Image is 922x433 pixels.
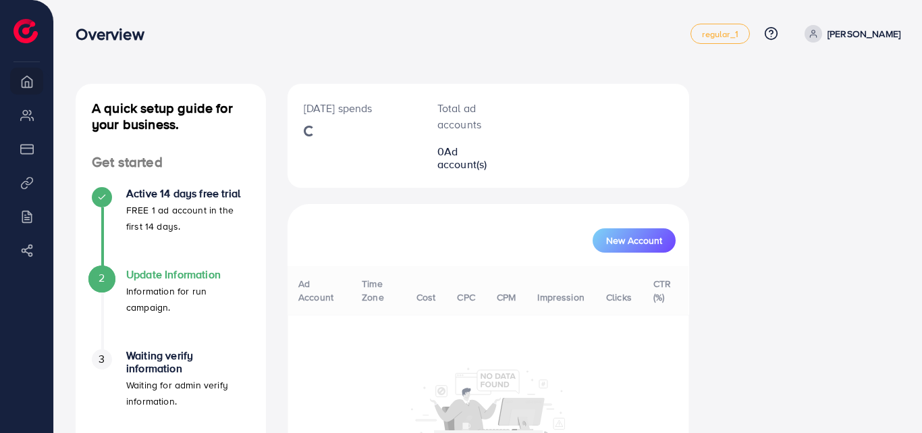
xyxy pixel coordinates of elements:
h4: A quick setup guide for your business. [76,100,266,132]
img: logo [13,19,38,43]
span: 3 [99,351,105,367]
span: 2 [99,270,105,286]
li: Active 14 days free trial [76,187,266,268]
a: [PERSON_NAME] [799,25,900,43]
p: FREE 1 ad account in the first 14 days. [126,202,250,234]
p: Total ad accounts [437,100,506,132]
h4: Waiting verify information [126,349,250,375]
li: Waiting verify information [76,349,266,430]
a: regular_1 [690,24,749,44]
p: [PERSON_NAME] [828,26,900,42]
h4: Update Information [126,268,250,281]
p: [DATE] spends [304,100,405,116]
h2: 0 [437,145,506,171]
h4: Get started [76,154,266,171]
h4: Active 14 days free trial [126,187,250,200]
h3: Overview [76,24,155,44]
button: New Account [593,228,676,253]
span: New Account [606,236,662,245]
span: regular_1 [702,30,738,39]
p: Information for run campaign. [126,283,250,315]
span: Ad account(s) [437,144,487,172]
p: Waiting for admin verify information. [126,377,250,409]
li: Update Information [76,268,266,349]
